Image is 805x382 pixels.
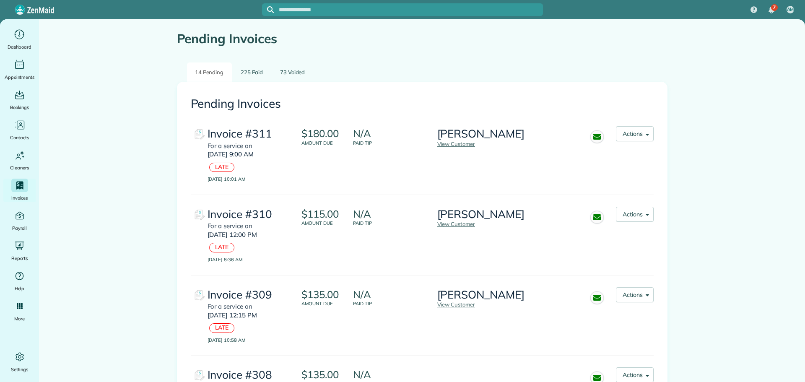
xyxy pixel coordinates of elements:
[353,140,437,147] small: Paid Tip
[3,118,36,142] a: Contacts
[11,194,28,202] span: Invoices
[787,6,794,13] span: AM
[208,128,288,140] div: Invoice #311
[187,62,232,82] a: 14 Pending
[3,148,36,172] a: Cleaners
[8,43,31,51] span: Dashboard
[209,163,235,172] div: LATE
[14,314,25,323] span: More
[3,239,36,262] a: Reports
[208,337,292,344] small: [DATE] 10:58 AM
[437,208,525,221] h3: [PERSON_NAME]
[301,369,339,380] p: $135.00
[616,126,654,141] button: Actions
[209,323,235,333] div: LATE
[5,73,35,81] span: Appointments
[191,97,654,110] h2: Pending Invoices
[3,179,36,202] a: Invoices
[208,208,288,221] div: Invoice #310
[3,58,36,81] a: Appointments
[10,133,29,142] span: Contacts
[301,128,339,139] p: $180.00
[437,128,525,140] h3: [PERSON_NAME]
[11,365,29,374] span: Settings
[15,284,25,293] span: Help
[763,1,780,19] div: 7 unread notifications
[208,311,288,323] div: [DATE] 12:15 PM
[301,289,339,300] p: $135.00
[3,28,36,51] a: Dashboard
[208,176,292,183] small: [DATE] 10:01 AM
[616,207,654,222] button: Actions
[267,6,274,13] svg: Focus search
[208,256,292,263] small: [DATE] 8:36 AM
[191,207,208,223] img: Invoice #310
[272,62,313,82] a: 73 Voided
[233,62,271,82] a: 225 Paid
[301,220,343,227] small: Amount due
[208,301,288,311] div: For a service on
[616,287,654,302] button: Actions
[177,32,667,46] h1: Pending Invoices
[208,289,288,301] div: Invoice #309
[437,221,475,227] a: View Customer
[301,208,339,219] p: $115.00
[3,269,36,293] a: Help
[209,243,235,252] div: LATE
[301,140,343,147] small: Amount due
[437,140,475,147] a: View Customer
[3,350,36,374] a: Settings
[353,208,371,219] p: N/A
[208,231,288,243] div: [DATE] 12:00 PM
[3,88,36,112] a: Bookings
[191,287,208,304] img: Invoice #309
[208,140,288,151] div: For a service on
[208,150,288,162] div: [DATE] 9:00 AM
[10,164,29,172] span: Cleaners
[191,126,208,143] img: Invoice #311
[353,128,371,139] p: N/A
[773,4,776,11] span: 7
[11,254,28,262] span: Reports
[301,300,343,307] small: Amount due
[437,289,525,301] h3: [PERSON_NAME]
[208,220,288,231] div: For a service on
[353,300,437,307] small: Paid Tip
[208,369,288,381] div: Invoice #308
[353,289,371,300] p: N/A
[353,220,437,227] small: Paid Tip
[262,6,274,13] button: Focus search
[12,224,27,232] span: Payroll
[3,209,36,232] a: Payroll
[437,301,475,308] a: View Customer
[10,103,29,112] span: Bookings
[353,369,371,380] p: N/A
